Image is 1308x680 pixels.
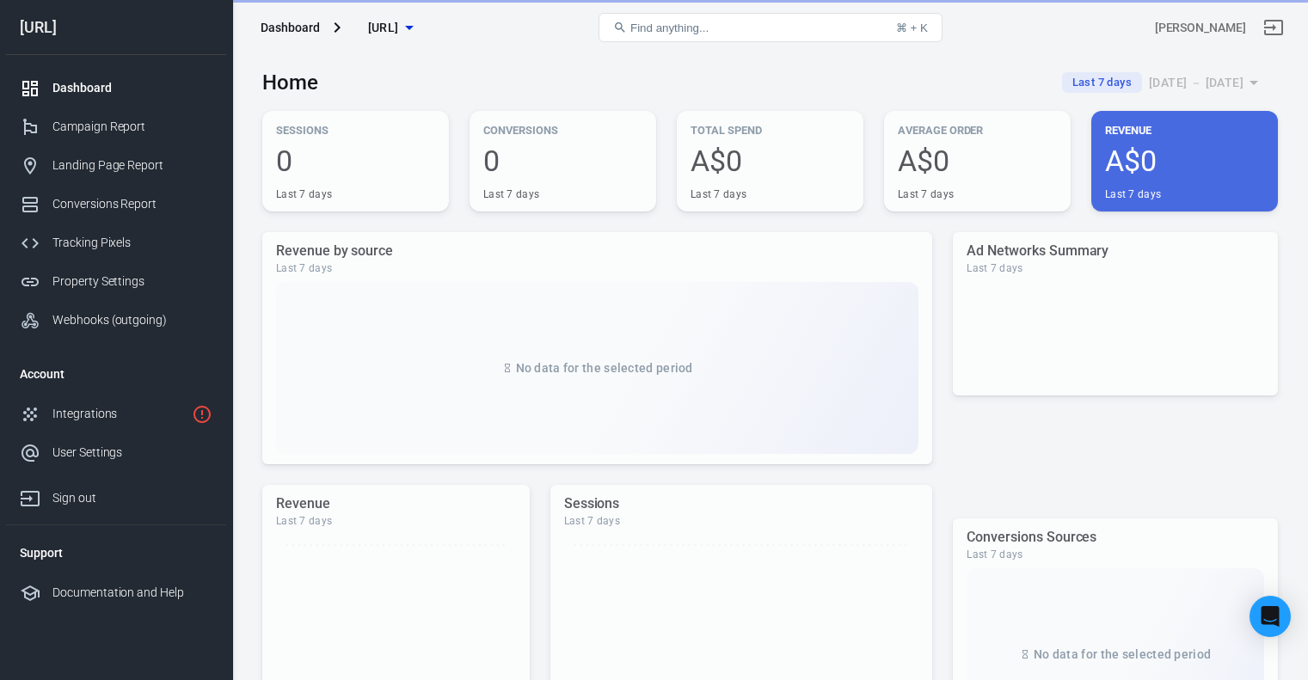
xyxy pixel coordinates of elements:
[52,234,212,252] div: Tracking Pixels
[52,118,212,136] div: Campaign Report
[52,195,212,213] div: Conversions Report
[6,353,226,395] li: Account
[630,21,709,34] span: Find anything...
[6,532,226,573] li: Support
[6,69,226,107] a: Dashboard
[599,13,943,42] button: Find anything...⌘ + K
[896,21,928,34] div: ⌘ + K
[6,224,226,262] a: Tracking Pixels
[52,584,212,602] div: Documentation and Help
[1250,596,1291,637] div: Open Intercom Messenger
[6,146,226,185] a: Landing Page Report
[262,70,318,95] h3: Home
[6,107,226,146] a: Campaign Report
[52,405,185,423] div: Integrations
[192,404,212,425] svg: 1 networks not verified yet
[52,156,212,175] div: Landing Page Report
[6,185,226,224] a: Conversions Report
[6,433,226,472] a: User Settings
[1253,7,1294,48] a: Sign out
[52,489,212,507] div: Sign out
[1155,19,1246,37] div: Account id: m2kaqM7f
[6,262,226,301] a: Property Settings
[368,17,399,39] span: companio.ai
[52,444,212,462] div: User Settings
[6,20,226,35] div: [URL]
[6,472,226,518] a: Sign out
[347,12,433,44] button: [URL]
[52,311,212,329] div: Webhooks (outgoing)
[6,301,226,340] a: Webhooks (outgoing)
[52,79,212,97] div: Dashboard
[52,273,212,291] div: Property Settings
[6,395,226,433] a: Integrations
[261,19,320,36] div: Dashboard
